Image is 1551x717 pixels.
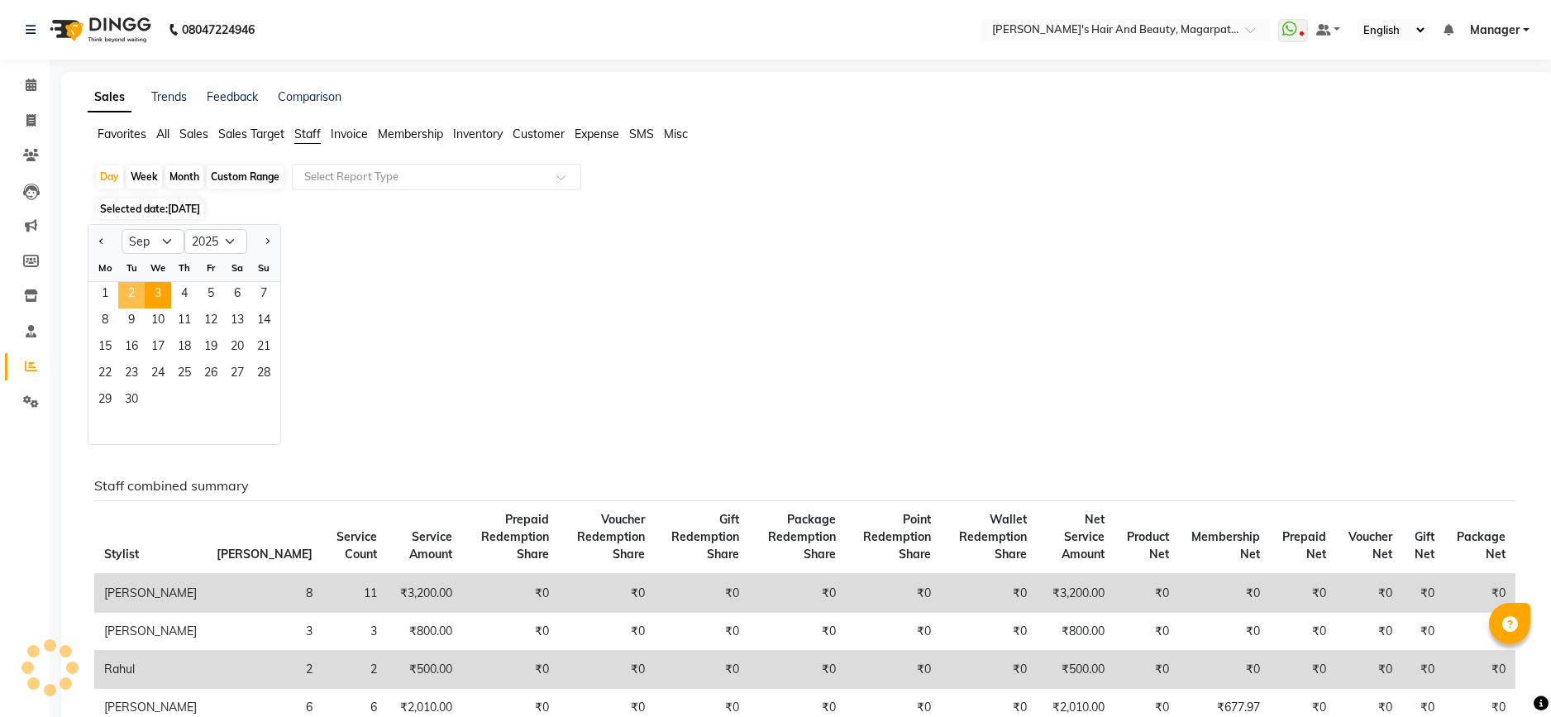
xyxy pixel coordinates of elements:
[1336,651,1402,689] td: ₹0
[251,282,277,308] span: 7
[251,335,277,361] span: 21
[145,308,171,335] span: 10
[655,613,749,651] td: ₹0
[1457,529,1506,562] span: Package Net
[1179,574,1270,613] td: ₹0
[92,282,118,308] span: 1
[559,574,656,613] td: ₹0
[768,512,836,562] span: Package Redemption Share
[224,255,251,281] div: Sa
[168,203,200,215] span: [DATE]
[224,282,251,308] span: 6
[336,529,377,562] span: Service Count
[92,388,118,414] span: 29
[664,127,688,141] span: Misc
[145,361,171,388] div: Wednesday, September 24, 2025
[749,613,846,651] td: ₹0
[171,282,198,308] div: Thursday, September 4, 2025
[207,165,284,189] div: Custom Range
[42,7,155,53] img: logo
[165,165,203,189] div: Month
[224,308,251,335] div: Saturday, September 13, 2025
[1270,613,1336,651] td: ₹0
[863,512,931,562] span: Point Redemption Share
[322,651,387,689] td: 2
[96,165,123,189] div: Day
[145,282,171,308] div: Wednesday, September 3, 2025
[224,335,251,361] span: 20
[294,127,321,141] span: Staff
[577,512,645,562] span: Voucher Redemption Share
[941,613,1037,651] td: ₹0
[224,361,251,388] div: Saturday, September 27, 2025
[1282,529,1326,562] span: Prepaid Net
[94,613,207,651] td: [PERSON_NAME]
[575,127,619,141] span: Expense
[182,7,255,53] b: 08047224946
[198,335,224,361] span: 19
[198,282,224,308] div: Friday, September 5, 2025
[118,335,145,361] span: 16
[118,388,145,414] span: 30
[1444,613,1515,651] td: ₹0
[171,282,198,308] span: 4
[1470,22,1520,39] span: Manager
[260,228,274,255] button: Next month
[122,229,184,254] select: Select month
[1444,651,1515,689] td: ₹0
[331,127,368,141] span: Invoice
[1191,529,1260,562] span: Membership Net
[462,651,559,689] td: ₹0
[184,229,247,254] select: Select year
[846,574,941,613] td: ₹0
[1062,512,1105,562] span: Net Service Amount
[118,361,145,388] div: Tuesday, September 23, 2025
[1402,613,1444,651] td: ₹0
[1336,613,1402,651] td: ₹0
[145,255,171,281] div: We
[218,127,284,141] span: Sales Target
[207,89,258,104] a: Feedback
[118,255,145,281] div: Tu
[198,255,224,281] div: Fr
[1114,574,1179,613] td: ₹0
[1037,574,1114,613] td: ₹3,200.00
[118,361,145,388] span: 23
[1348,529,1392,562] span: Voucher Net
[118,335,145,361] div: Tuesday, September 16, 2025
[126,165,162,189] div: Week
[1114,651,1179,689] td: ₹0
[462,613,559,651] td: ₹0
[846,613,941,651] td: ₹0
[98,127,146,141] span: Favorites
[409,529,452,562] span: Service Amount
[224,361,251,388] span: 27
[94,651,207,689] td: Rahul
[1270,651,1336,689] td: ₹0
[145,335,171,361] span: 17
[1179,651,1270,689] td: ₹0
[1444,574,1515,613] td: ₹0
[145,308,171,335] div: Wednesday, September 10, 2025
[1336,574,1402,613] td: ₹0
[171,255,198,281] div: Th
[171,308,198,335] span: 11
[378,127,443,141] span: Membership
[387,613,462,651] td: ₹800.00
[1037,651,1114,689] td: ₹500.00
[207,574,322,613] td: 8
[118,388,145,414] div: Tuesday, September 30, 2025
[198,361,224,388] div: Friday, September 26, 2025
[224,282,251,308] div: Saturday, September 6, 2025
[1415,529,1434,562] span: Gift Net
[251,361,277,388] span: 28
[145,282,171,308] span: 3
[104,547,139,562] span: Stylist
[941,574,1037,613] td: ₹0
[559,613,656,651] td: ₹0
[207,651,322,689] td: 2
[118,282,145,308] span: 2
[92,308,118,335] span: 8
[959,512,1027,562] span: Wallet Redemption Share
[387,651,462,689] td: ₹500.00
